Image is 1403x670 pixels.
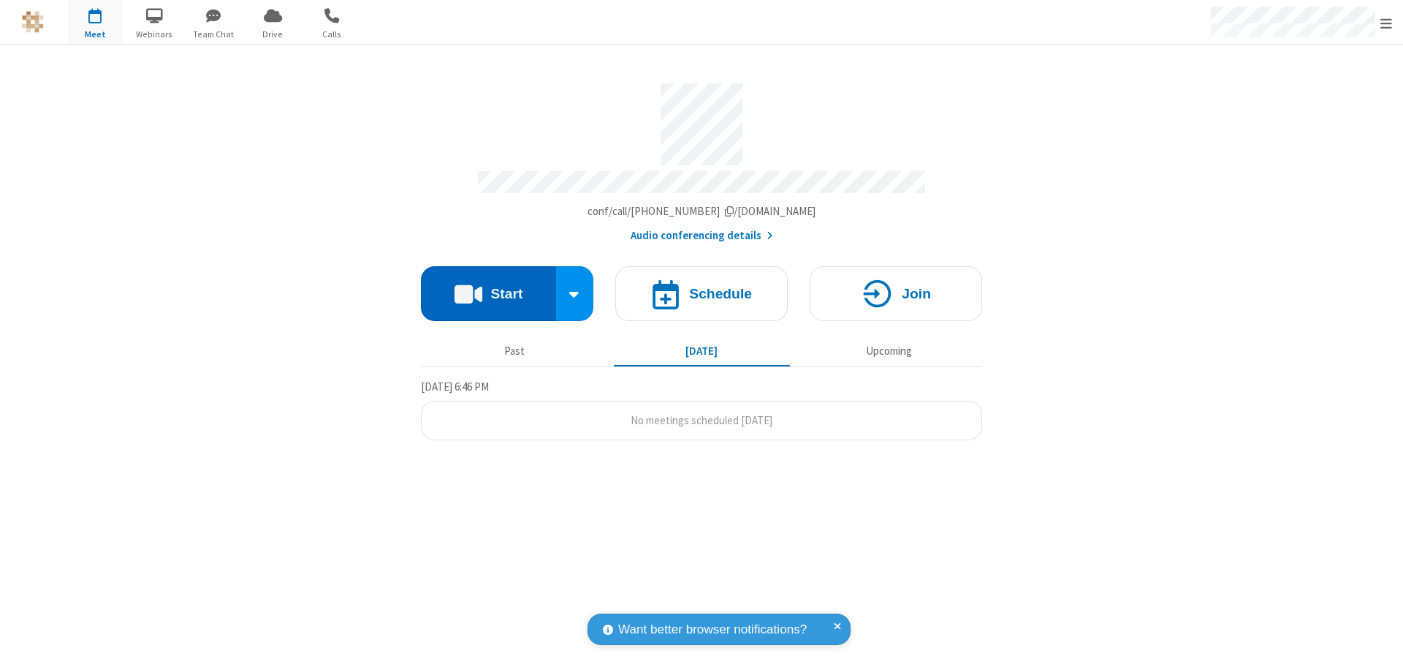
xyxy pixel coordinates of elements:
[588,204,816,218] span: Copy my meeting room link
[127,28,182,41] span: Webinars
[615,266,788,321] button: Schedule
[801,337,977,365] button: Upcoming
[490,287,522,301] h4: Start
[421,380,489,394] span: [DATE] 6:46 PM
[810,266,982,321] button: Join
[22,11,44,33] img: QA Selenium DO NOT DELETE OR CHANGE
[427,337,603,365] button: Past
[556,266,594,321] div: Start conference options
[618,620,807,639] span: Want better browser notifications?
[631,413,772,427] span: No meetings scheduled [DATE]
[421,266,556,321] button: Start
[68,28,123,41] span: Meet
[421,72,982,244] section: Account details
[246,28,300,41] span: Drive
[588,203,816,220] button: Copy my meeting room linkCopy my meeting room link
[1366,632,1392,660] iframe: Chat
[186,28,241,41] span: Team Chat
[614,337,790,365] button: [DATE]
[689,287,752,301] h4: Schedule
[305,28,360,41] span: Calls
[631,227,773,244] button: Audio conferencing details
[421,378,982,441] section: Today's Meetings
[902,287,931,301] h4: Join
